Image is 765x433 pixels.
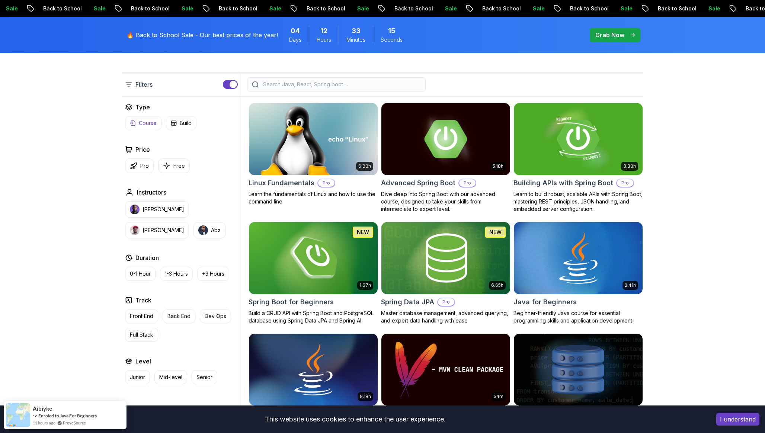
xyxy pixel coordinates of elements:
a: ProveSource [63,420,86,426]
span: 15 Seconds [388,26,396,36]
span: 4 Days [291,26,300,36]
p: Sale [61,5,85,12]
p: Sale [500,5,524,12]
span: Minutes [346,36,365,44]
p: Sale [237,5,260,12]
img: Advanced Spring Boot card [381,103,510,175]
div: This website uses cookies to enhance the user experience. [6,411,705,427]
button: Back End [163,309,195,323]
p: Sale [412,5,436,12]
p: +3 Hours [202,270,224,278]
p: Pro [459,179,476,187]
p: Front End [130,312,153,320]
img: instructor img [130,205,140,214]
p: 9.18h [360,394,371,400]
span: Aibiyke [33,405,52,412]
p: 0-1 Hour [130,270,151,278]
a: Advanced Spring Boot card5.18hAdvanced Spring BootProDive deep into Spring Boot with our advanced... [381,103,510,213]
p: Pro [617,179,633,187]
img: instructor img [130,225,140,235]
p: Learn to build robust, scalable APIs with Spring Boot, mastering REST principles, JSON handling, ... [513,190,643,213]
button: instructor img[PERSON_NAME] [125,201,189,218]
button: Build [166,116,196,130]
img: Maven Essentials card [381,334,510,406]
button: Mid-level [154,370,187,384]
img: Java for Developers card [249,334,378,406]
button: Junior [125,370,150,384]
p: 3.30h [623,163,636,169]
button: Full Stack [125,328,158,342]
p: Free [173,162,185,170]
p: 🔥 Back to School Sale - Our best prices of the year! [127,31,278,39]
span: 33 Minutes [352,26,361,36]
img: Spring Boot for Beginners card [249,222,378,294]
p: Sale [149,5,173,12]
p: Build a CRUD API with Spring Boot and PostgreSQL database using Spring Data JPA and Spring AI [249,309,378,324]
p: Dive deep into Spring Boot with our advanced course, designed to take your skills from intermedia... [381,190,510,213]
p: Grab Now [595,31,624,39]
p: Course [139,119,157,127]
img: Advanced Databases card [514,334,643,406]
h2: Duration [135,253,159,262]
span: -> [33,413,38,418]
button: Accept cookies [716,413,759,426]
h2: Track [135,296,151,305]
p: Dev Ops [205,312,226,320]
button: Free [158,158,190,173]
img: Java for Beginners card [514,222,643,294]
p: Sale [324,5,348,12]
p: 2.41h [625,282,636,288]
p: Pro [438,298,454,306]
p: Pro [140,162,149,170]
span: 11 hours ago [33,420,55,426]
p: 1-3 Hours [165,270,188,278]
p: Back to School [625,5,676,12]
h2: Advanced Spring Boot [381,178,455,188]
a: Linux Fundamentals card6.00hLinux FundamentalsProLearn the fundamentals of Linux and how to use t... [249,103,378,205]
p: Senior [196,373,212,381]
button: +3 Hours [197,267,229,281]
a: Spring Data JPA card6.65hNEWSpring Data JPAProMaster database management, advanced querying, and ... [381,222,510,324]
h2: Price [135,145,150,154]
p: 1.67h [359,282,371,288]
p: [PERSON_NAME] [143,206,184,213]
button: instructor img[PERSON_NAME] [125,222,189,238]
button: 1-3 Hours [160,267,193,281]
h2: Spring Boot for Beginners [249,297,334,307]
p: Abz [211,227,221,234]
p: Back to School [186,5,237,12]
button: Senior [192,370,217,384]
p: Back to School [362,5,412,12]
img: provesource social proof notification image [6,403,30,427]
a: Enroled to Java For Beginners [38,413,97,418]
img: Spring Data JPA card [381,222,510,294]
p: Back to School [98,5,149,12]
button: 0-1 Hour [125,267,156,281]
h2: Instructors [137,188,166,197]
p: Back to School [10,5,61,12]
h2: Type [135,103,150,112]
p: Full Stack [130,331,153,339]
p: Pro [318,179,335,187]
p: 6.65h [491,282,503,288]
h2: Level [135,357,151,366]
h2: Linux Fundamentals [249,178,314,188]
p: Back to School [274,5,324,12]
button: instructor imgAbz [193,222,225,238]
p: Sale [588,5,612,12]
input: Search Java, React, Spring boot ... [262,81,421,88]
button: Course [125,116,161,130]
a: Java for Beginners card2.41hJava for BeginnersBeginner-friendly Java course for essential program... [513,222,643,324]
span: Seconds [381,36,403,44]
h2: Java for Beginners [513,297,577,307]
p: 54m [494,394,503,400]
button: Front End [125,309,158,323]
img: Building APIs with Spring Boot card [514,103,643,175]
p: Master database management, advanced querying, and expert data handling with ease [381,309,510,324]
img: Linux Fundamentals card [249,103,378,175]
p: [PERSON_NAME] [143,227,184,234]
p: Back End [167,312,191,320]
span: Hours [317,36,331,44]
p: NEW [357,228,369,236]
h2: Spring Data JPA [381,297,434,307]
